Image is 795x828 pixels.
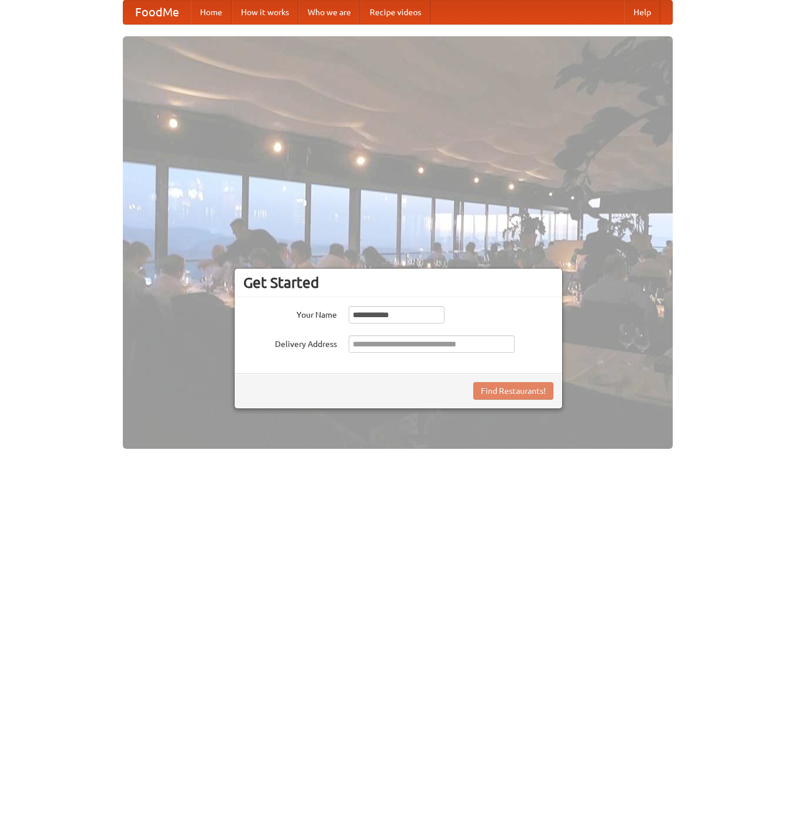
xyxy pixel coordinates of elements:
[243,335,337,350] label: Delivery Address
[473,382,553,400] button: Find Restaurants!
[298,1,360,24] a: Who we are
[360,1,431,24] a: Recipe videos
[243,274,553,291] h3: Get Started
[624,1,660,24] a: Help
[232,1,298,24] a: How it works
[123,1,191,24] a: FoodMe
[243,306,337,321] label: Your Name
[191,1,232,24] a: Home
